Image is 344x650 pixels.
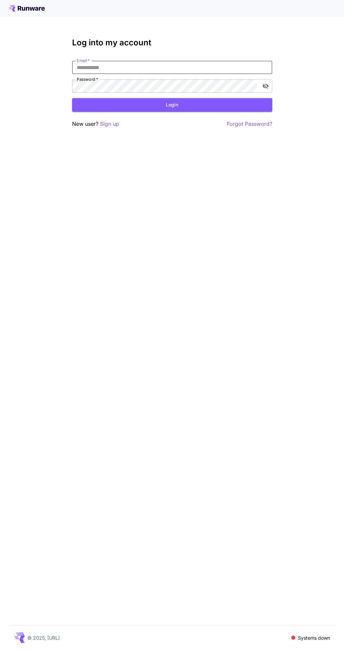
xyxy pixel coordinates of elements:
label: Email [77,58,90,63]
p: © 2025, [URL] [27,634,60,641]
p: Systems down [298,634,330,641]
button: toggle password visibility [260,80,272,92]
label: Password [77,76,98,82]
p: New user? [72,120,119,128]
h3: Log into my account [72,38,272,47]
button: Forgot Password? [227,120,272,128]
button: Sign up [100,120,119,128]
button: Login [72,98,272,112]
